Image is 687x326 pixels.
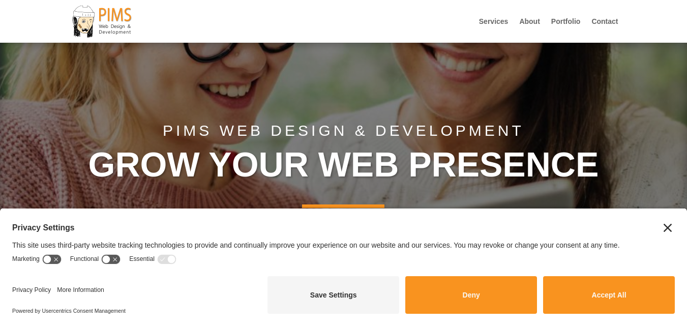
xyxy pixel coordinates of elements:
p: PIMS Web Design & Development [69,119,618,142]
h1: Grow Your Web Presence [69,147,618,187]
a: Contact [591,18,618,43]
a: Services [479,18,509,43]
a: About [519,18,540,43]
img: PIMS Web Design & Development LLC [71,5,133,39]
a: Portfolio [551,18,581,43]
